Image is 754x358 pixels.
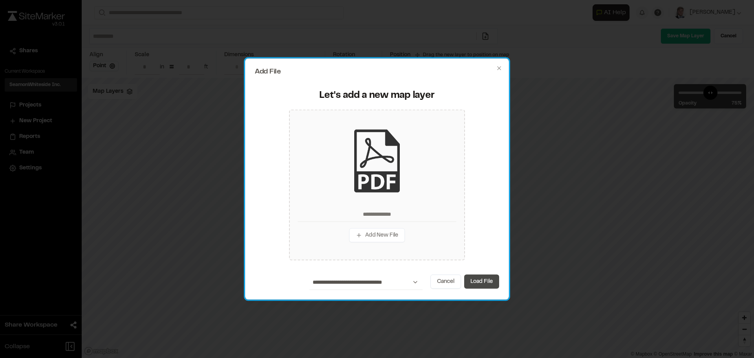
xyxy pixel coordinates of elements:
[289,110,465,261] div: Add New File
[430,275,461,289] button: Cancel
[255,68,499,75] h2: Add File
[349,228,405,242] button: Add New File
[464,275,499,289] button: Load File
[346,129,408,192] img: pdf_black_icon.png
[260,89,494,102] div: Let's add a new map layer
